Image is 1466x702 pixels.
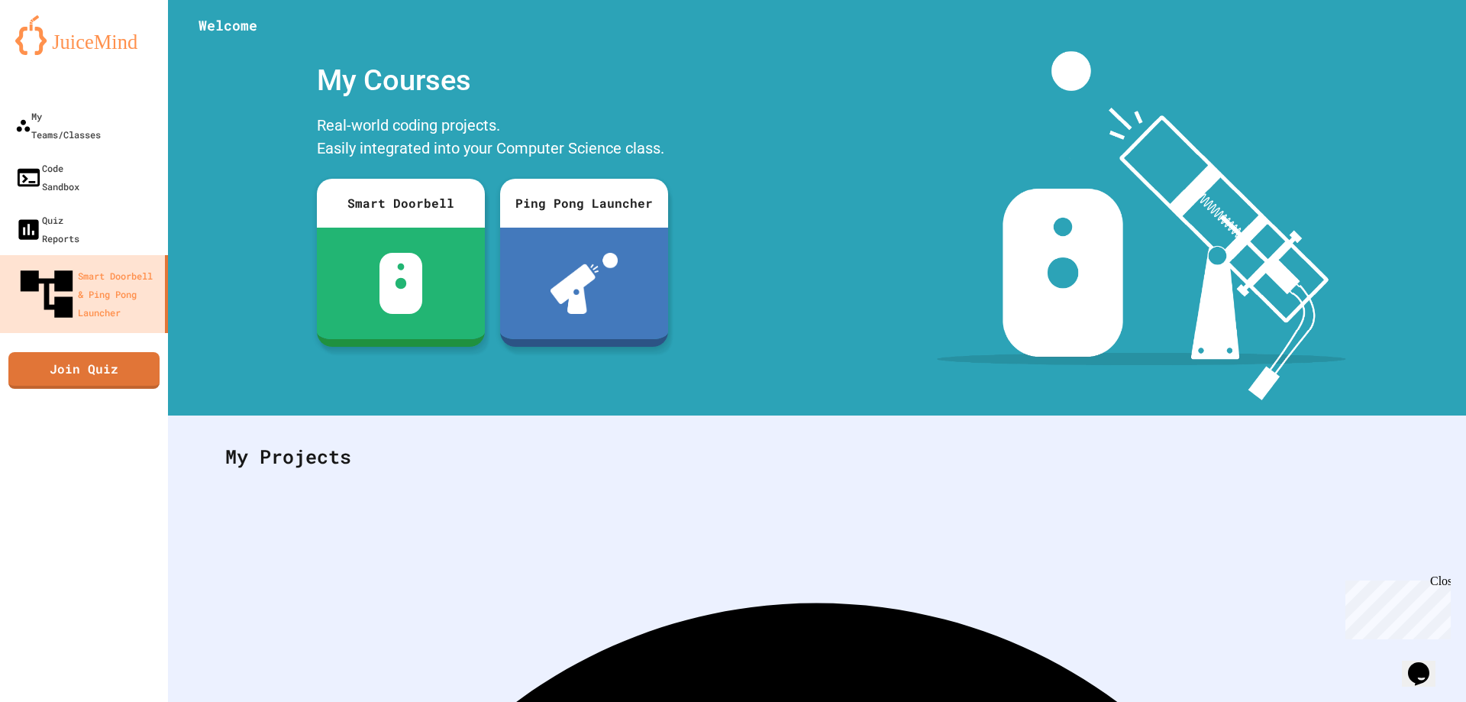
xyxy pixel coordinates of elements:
[15,211,79,247] div: Quiz Reports
[1339,574,1451,639] iframe: chat widget
[15,159,79,196] div: Code Sandbox
[379,253,423,314] img: sdb-white.svg
[210,427,1424,487] div: My Projects
[15,107,101,144] div: My Teams/Classes
[551,253,618,314] img: ppl-with-ball.png
[937,51,1346,400] img: banner-image-my-projects.png
[317,179,485,228] div: Smart Doorbell
[500,179,668,228] div: Ping Pong Launcher
[309,110,676,167] div: Real-world coding projects. Easily integrated into your Computer Science class.
[1402,641,1451,687] iframe: chat widget
[8,352,160,389] a: Join Quiz
[309,51,676,110] div: My Courses
[15,15,153,55] img: logo-orange.svg
[6,6,105,97] div: Chat with us now!Close
[15,263,159,325] div: Smart Doorbell & Ping Pong Launcher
